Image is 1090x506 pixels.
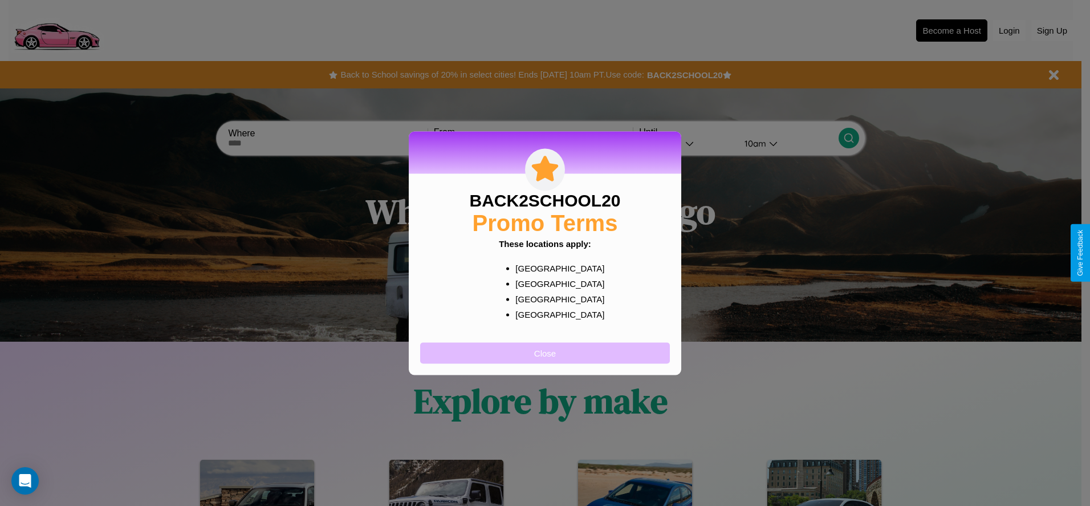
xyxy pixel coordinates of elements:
p: [GEOGRAPHIC_DATA] [515,306,597,322]
h3: BACK2SCHOOL20 [469,191,620,210]
button: Close [420,342,670,363]
p: [GEOGRAPHIC_DATA] [515,276,597,291]
div: Open Intercom Messenger [11,467,39,495]
div: Give Feedback [1076,230,1084,276]
p: [GEOGRAPHIC_DATA] [515,291,597,306]
p: [GEOGRAPHIC_DATA] [515,260,597,276]
h2: Promo Terms [473,210,618,236]
b: These locations apply: [499,238,591,248]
